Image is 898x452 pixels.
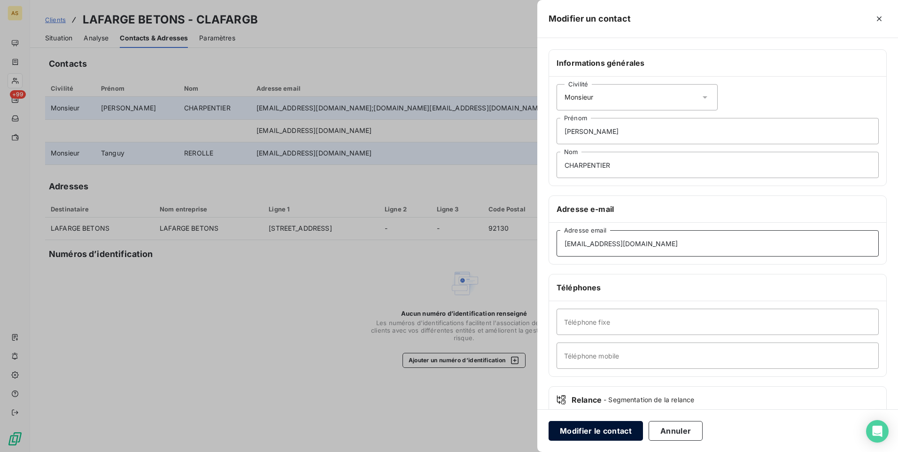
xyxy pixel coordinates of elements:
[557,282,879,293] h6: Téléphones
[557,118,879,144] input: placeholder
[557,343,879,369] input: placeholder
[557,152,879,178] input: placeholder
[557,57,879,69] h6: Informations générales
[549,12,631,25] h5: Modifier un contact
[557,394,879,405] div: Relance
[557,230,879,257] input: placeholder
[604,395,694,405] span: - Segmentation de la relance
[557,309,879,335] input: placeholder
[866,420,889,443] div: Open Intercom Messenger
[549,421,643,441] button: Modifier le contact
[557,203,879,215] h6: Adresse e-mail
[565,93,593,102] span: Monsieur
[649,421,703,441] button: Annuler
